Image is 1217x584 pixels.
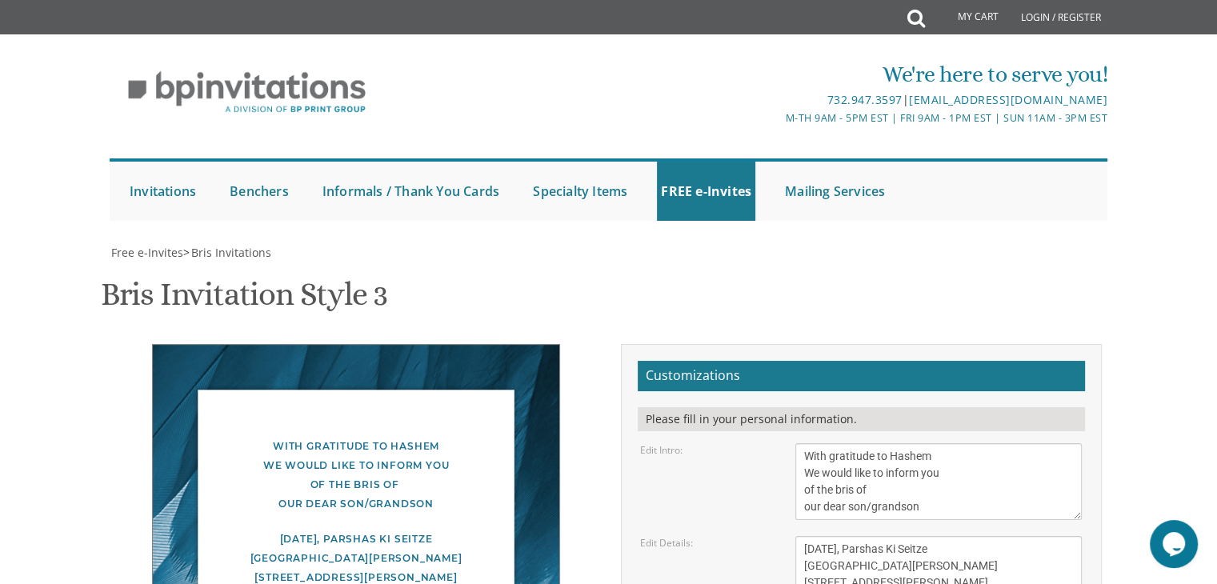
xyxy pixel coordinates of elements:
span: Bris Invitations [191,245,271,260]
a: [EMAIL_ADDRESS][DOMAIN_NAME] [909,92,1107,107]
label: Edit Details: [640,536,693,550]
a: Bris Invitations [190,245,271,260]
iframe: chat widget [1150,520,1201,568]
div: With gratitude to Hashem We would like to inform you of the bris of our dear son/grandson [185,437,527,514]
a: Benchers [226,162,293,221]
a: Invitations [126,162,200,221]
div: Please fill in your personal information. [638,407,1085,431]
h1: Bris Invitation Style 3 [101,277,387,324]
img: BP Invitation Loft [110,59,384,126]
a: Free e-Invites [110,245,183,260]
a: FREE e-Invites [657,162,755,221]
a: Mailing Services [781,162,889,221]
div: | [443,90,1107,110]
span: Free e-Invites [111,245,183,260]
a: Specialty Items [529,162,631,221]
label: Edit Intro: [640,443,683,457]
div: M-Th 9am - 5pm EST | Fri 9am - 1pm EST | Sun 11am - 3pm EST [443,110,1107,126]
a: My Cart [923,2,1010,34]
a: 732.947.3597 [827,92,902,107]
textarea: With gratitude to Hashem We would like to inform you of the bris of our dear son/grandson [795,443,1082,520]
a: Informals / Thank You Cards [318,162,503,221]
div: We're here to serve you! [443,58,1107,90]
h2: Customizations [638,361,1085,391]
span: > [183,245,271,260]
